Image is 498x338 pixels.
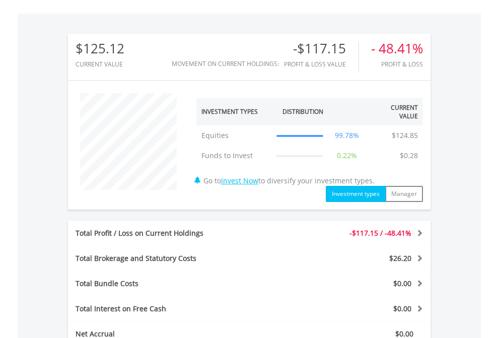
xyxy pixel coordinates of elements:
div: $125.12 [76,41,124,56]
div: Total Profit / Loss on Current Holdings [68,228,279,238]
a: Invest Now [221,176,258,185]
button: Investment types [326,186,386,202]
td: $124.85 [387,125,423,146]
div: Total Bundle Costs [68,279,279,289]
div: Total Brokerage and Statutory Costs [68,253,279,263]
div: -$117.15 [284,41,359,56]
span: $26.20 [389,253,411,263]
th: Current Value [366,98,423,125]
div: Go to to diversify your investment types. [189,88,431,202]
div: Profit & Loss [371,61,423,67]
td: Funds to Invest [196,146,272,166]
span: $0.00 [393,279,411,288]
td: 99.78% [328,125,366,146]
div: Distribution [282,107,323,116]
button: Manager [385,186,423,202]
div: Movement on Current Holdings: [172,60,279,67]
th: Investment Types [196,98,272,125]
span: $0.00 [393,304,411,313]
div: Profit & Loss Value [284,61,359,67]
span: -$117.15 / -48.41% [349,228,411,238]
div: CURRENT VALUE [76,61,124,67]
td: $0.28 [395,146,423,166]
td: 0.22% [328,146,366,166]
td: Equities [196,125,272,146]
div: - 48.41% [371,41,423,56]
div: Total Interest on Free Cash [68,304,279,314]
